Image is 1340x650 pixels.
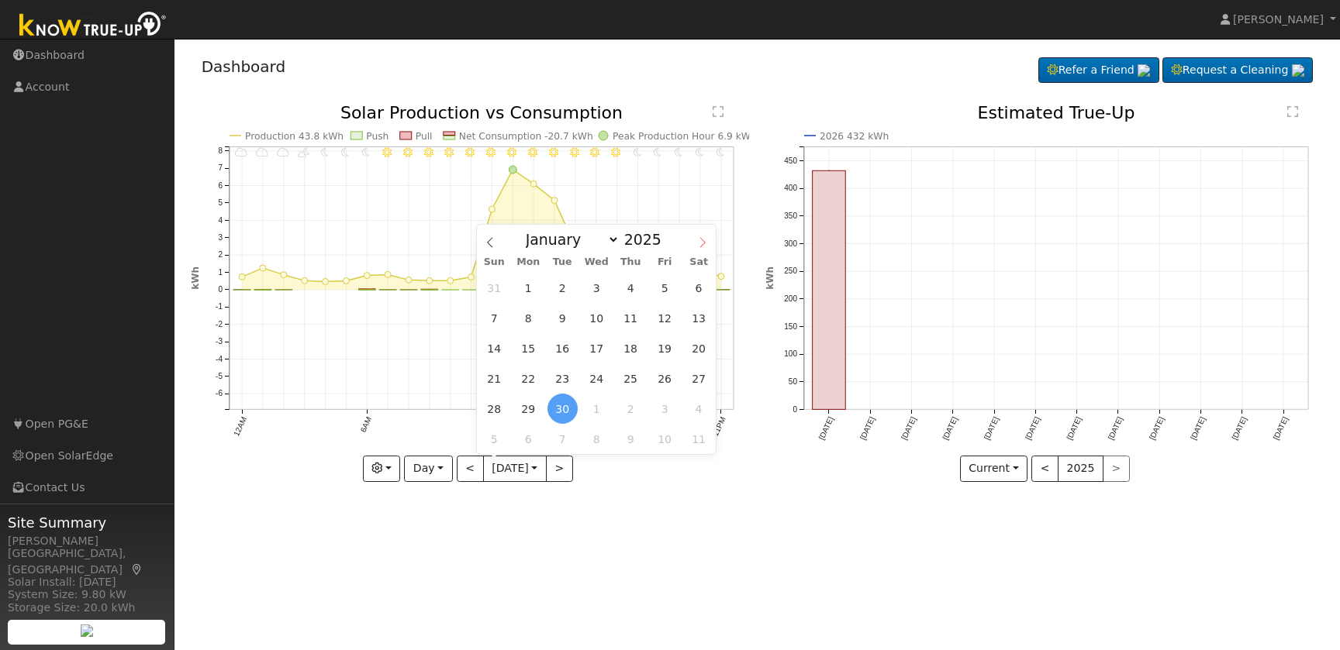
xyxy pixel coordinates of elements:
text: [DATE] [1107,415,1124,441]
text: 0 [218,285,223,294]
circle: onclick="" [826,167,832,174]
text: Pull [415,131,432,142]
span: October 4, 2025 [684,394,714,424]
rect: onclick="" [421,290,438,291]
text: 2026 432 kWh [820,131,889,142]
img: Know True-Up [12,9,174,43]
text: 1 [218,268,223,277]
a: Request a Cleaning [1162,57,1313,84]
text: 8 [218,146,223,155]
text: 350 [784,212,797,220]
span: September 3, 2025 [582,273,612,303]
span: September 5, 2025 [650,273,680,303]
i: 3AM - PartlyCloudy [297,148,309,157]
text: kWh [765,267,775,290]
text:  [1287,105,1298,118]
text: [DATE] [941,415,959,441]
button: 2025 [1058,456,1103,482]
text: 12AM [232,416,248,438]
span: September 7, 2025 [479,303,509,333]
text: [DATE] [1190,415,1207,441]
span: October 3, 2025 [650,394,680,424]
span: September 23, 2025 [547,363,578,394]
rect: onclick="" [813,170,846,409]
circle: onclick="" [489,206,495,212]
span: September 22, 2025 [513,363,544,394]
span: September 21, 2025 [479,363,509,394]
text:  [713,105,724,118]
text: -2 [216,320,223,328]
button: < [1031,456,1059,482]
circle: onclick="" [239,274,245,280]
text: -5 [216,372,223,380]
span: Wed [579,257,613,267]
span: Thu [613,257,648,267]
i: 9PM - Clear [675,148,682,157]
circle: onclick="" [447,278,453,284]
circle: onclick="" [427,278,433,284]
span: September 13, 2025 [684,303,714,333]
span: September 25, 2025 [616,363,646,394]
text: 11PM [711,416,727,438]
i: 4PM - Clear [569,148,578,157]
span: September 14, 2025 [479,333,509,363]
input: Year [620,231,675,248]
circle: onclick="" [406,277,412,284]
span: September 27, 2025 [684,363,714,394]
i: 1AM - Cloudy [256,148,268,157]
span: September 11, 2025 [616,303,646,333]
text: 150 [784,322,797,331]
i: 2AM - MostlyCloudy [276,148,288,157]
span: September 2, 2025 [547,273,578,303]
circle: onclick="" [468,274,474,280]
a: Dashboard [202,57,286,76]
text: 0 [793,405,797,414]
i: 9AM - Clear [423,148,433,157]
span: September 20, 2025 [684,333,714,363]
text: Peak Production Hour 6.9 kWh [613,131,757,142]
text: -1 [216,303,223,311]
div: Solar Install: [DATE] [8,574,166,590]
span: September 28, 2025 [479,394,509,424]
span: September 9, 2025 [547,303,578,333]
text: -4 [216,355,223,363]
circle: onclick="" [260,265,266,271]
span: October 10, 2025 [650,424,680,454]
i: 7PM - Clear [633,148,641,157]
text: 7 [218,164,223,173]
circle: onclick="" [280,272,286,278]
span: September 29, 2025 [513,394,544,424]
text: Production 43.8 kWh [245,131,344,142]
text: 300 [784,239,797,248]
div: Storage Size: 20.0 kWh [8,600,166,616]
span: October 11, 2025 [684,424,714,454]
i: 4AM - MostlyClear [320,148,328,157]
circle: onclick="" [718,273,724,280]
span: Site Summary [8,512,166,533]
circle: onclick="" [343,278,349,284]
text: 4 [218,216,223,225]
text: Push [366,131,389,142]
img: retrieve [81,624,93,637]
span: Fri [648,257,682,267]
i: 5AM - Clear [341,148,349,157]
text: [DATE] [983,415,1000,441]
text: [DATE] [1065,415,1083,441]
span: October 6, 2025 [513,424,544,454]
span: October 5, 2025 [479,424,509,454]
i: 10AM - Clear [444,148,454,157]
i: 12AM - Cloudy [235,148,247,157]
span: Sat [682,257,716,267]
i: 12PM - MostlyClear [486,148,496,157]
circle: onclick="" [301,278,307,284]
circle: onclick="" [551,198,558,204]
span: October 1, 2025 [582,394,612,424]
span: Tue [545,257,579,267]
text: -3 [216,338,223,346]
text: 6AM [358,416,373,434]
i: 6PM - MostlyClear [611,148,620,157]
i: 11AM - Clear [465,148,475,157]
text: [DATE] [1231,415,1248,441]
text: 3 [218,233,223,242]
